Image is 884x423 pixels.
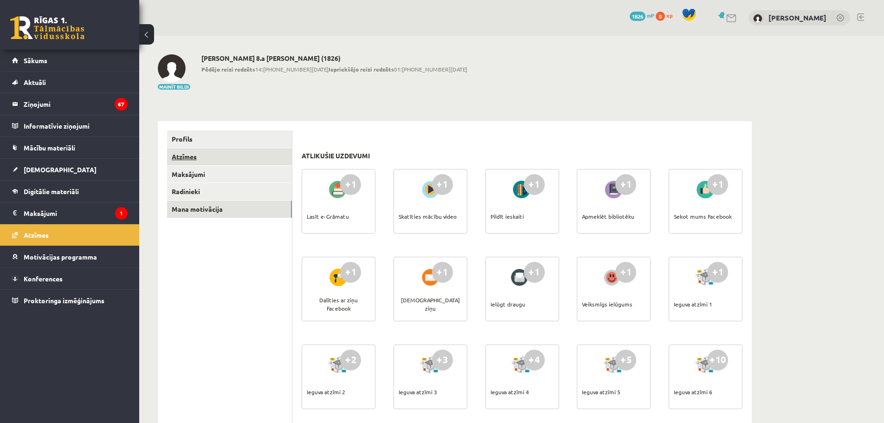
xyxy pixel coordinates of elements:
div: Ieguva atzīmi 5 [582,376,620,408]
span: Aktuāli [24,78,46,86]
div: Ieguva atzīmi 6 [674,376,712,408]
a: Atzīmes [12,224,128,246]
span: Digitālie materiāli [24,187,79,195]
legend: Informatīvie ziņojumi [24,115,128,137]
i: 67 [115,98,128,111]
a: Maksājumi1 [12,202,128,224]
div: +1 [432,262,453,283]
span: 1826 [630,12,645,21]
a: Proktoringa izmēģinājums [12,290,128,311]
h2: [PERSON_NAME] 8.a [PERSON_NAME] (1826) [201,54,467,62]
div: +1 [340,174,361,195]
div: +2 [340,350,361,371]
div: +1 [524,174,545,195]
div: Skatīties mācību video [399,200,457,233]
span: Proktoringa izmēģinājums [24,296,104,305]
a: Maksājumi [167,166,292,183]
div: [DEMOGRAPHIC_DATA] ziņu [399,288,462,320]
span: 14:[PHONE_NUMBER][DATE] 01:[PHONE_NUMBER][DATE] [201,65,467,73]
b: Pēdējo reizi redzēts [201,65,255,73]
div: Dalīties ar ziņu Facebook [307,288,370,320]
a: Profils [167,130,292,148]
div: +3 [432,350,453,371]
div: Ieguva atzīmi 3 [399,376,437,408]
div: +1 [707,174,728,195]
img: Armīns Salmanis [158,54,186,82]
a: Radinieki [167,183,292,200]
div: +1 [707,262,728,283]
span: Konferences [24,274,63,283]
span: Atzīmes [24,231,49,239]
div: +1 [615,262,636,283]
a: Motivācijas programma [12,246,128,267]
img: Armīns Salmanis [753,14,762,23]
div: +1 [615,174,636,195]
div: Ielūgt draugu [490,288,525,320]
a: 1826 mP [630,12,654,19]
span: Mācību materiāli [24,143,75,152]
div: Sekot mums Facebook [674,200,732,233]
div: Ieguva atzīmi 2 [307,376,345,408]
div: +4 [524,350,545,371]
div: +1 [340,262,361,283]
a: Sākums [12,50,128,71]
a: Konferences [12,268,128,289]
a: Mana motivācija [167,201,292,218]
i: 1 [115,207,128,220]
legend: Maksājumi [24,202,128,224]
span: Sākums [24,56,47,65]
a: Digitālie materiāli [12,181,128,202]
div: Ieguva atzīmi 1 [674,288,712,320]
span: Motivācijas programma [24,253,97,261]
span: mP [647,12,654,19]
button: Mainīt bildi [158,84,190,90]
div: Pildīt ieskaiti [490,200,524,233]
div: Veiksmīgs ielūgums [582,288,632,320]
div: +10 [707,350,728,371]
span: xp [666,12,672,19]
span: [DEMOGRAPHIC_DATA] [24,165,97,174]
h3: Atlikušie uzdevumi [302,152,370,160]
div: +5 [615,350,636,371]
div: Apmeklēt bibliotēku [582,200,634,233]
div: Ieguva atzīmi 4 [490,376,529,408]
div: Lasīt e-Grāmatu [307,200,349,233]
a: Rīgas 1. Tālmācības vidusskola [10,16,84,39]
div: +1 [524,262,545,283]
a: 0 xp [656,12,677,19]
a: [PERSON_NAME] [768,13,826,22]
b: Iepriekšējo reizi redzēts [329,65,394,73]
a: Atzīmes [167,148,292,165]
a: Informatīvie ziņojumi [12,115,128,137]
a: Mācību materiāli [12,137,128,158]
a: [DEMOGRAPHIC_DATA] [12,159,128,180]
div: +1 [432,174,453,195]
span: 0 [656,12,665,21]
legend: Ziņojumi [24,93,128,115]
a: Ziņojumi67 [12,93,128,115]
a: Aktuāli [12,72,128,93]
